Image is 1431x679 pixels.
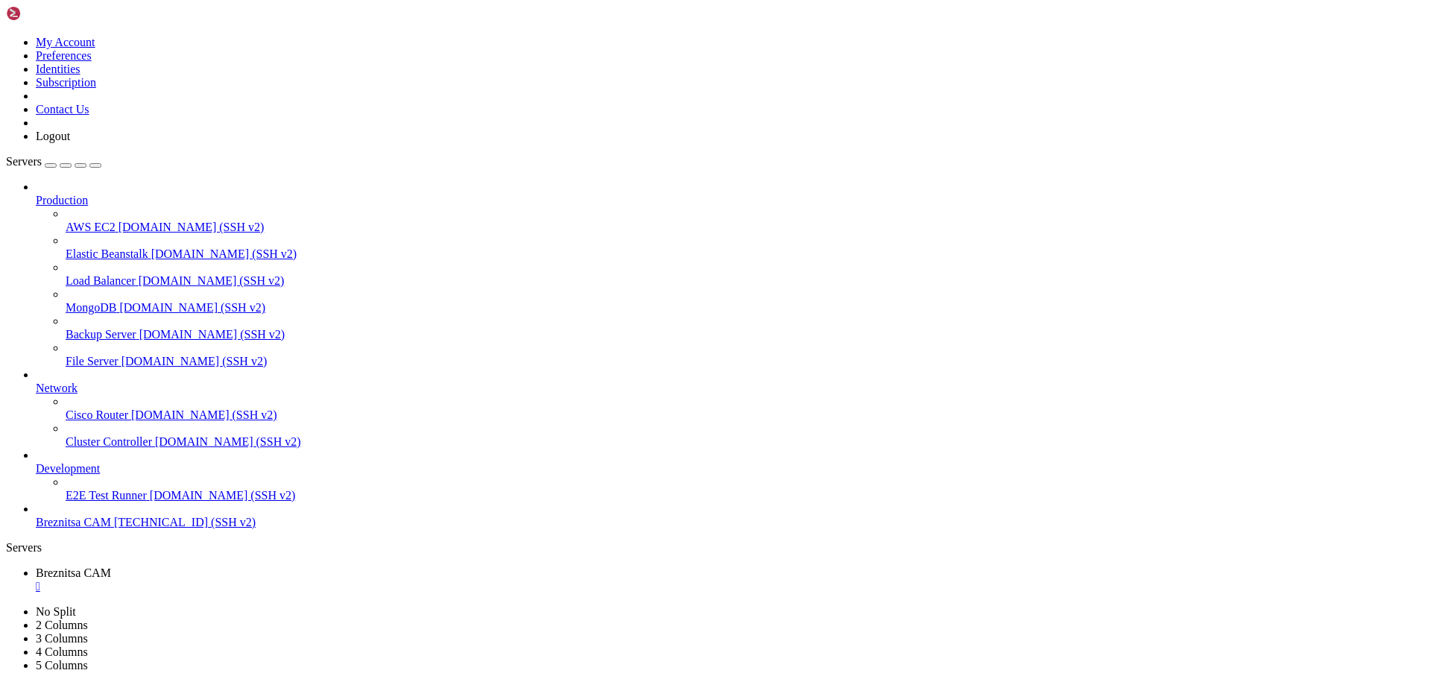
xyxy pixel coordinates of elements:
span: File Server [66,355,119,367]
a: Cluster Controller [DOMAIN_NAME] (SSH v2) [66,435,1425,449]
span: Breznitsa CAM [36,516,111,528]
a: My Account [36,36,95,48]
li: Elastic Beanstalk [DOMAIN_NAME] (SSH v2) [66,234,1425,261]
a: No Split [36,605,76,618]
a: 3 Columns [36,632,88,645]
li: Cluster Controller [DOMAIN_NAME] (SSH v2) [66,422,1425,449]
span: [DOMAIN_NAME] (SSH v2) [121,355,268,367]
a: Network [36,382,1425,395]
li: Cisco Router [DOMAIN_NAME] (SSH v2) [66,395,1425,422]
div: Servers [6,541,1425,555]
a: Logout [36,130,70,142]
span: MongoDB [66,301,116,314]
span: Servers [6,155,42,168]
li: Backup Server [DOMAIN_NAME] (SSH v2) [66,315,1425,341]
a: Servers [6,155,101,168]
div: (0, 1) [6,19,12,31]
img: Shellngn [6,6,92,21]
li: Load Balancer [DOMAIN_NAME] (SSH v2) [66,261,1425,288]
a:  [36,580,1425,593]
span: [DOMAIN_NAME] (SSH v2) [131,408,277,421]
span: [TECHNICAL_ID] (SSH v2) [114,516,256,528]
span: Backup Server [66,328,136,341]
span: AWS EC2 [66,221,116,233]
a: Contact Us [36,103,89,116]
a: Production [36,194,1425,207]
a: 2 Columns [36,619,88,631]
li: File Server [DOMAIN_NAME] (SSH v2) [66,341,1425,368]
a: Backup Server [DOMAIN_NAME] (SSH v2) [66,328,1425,341]
span: Network [36,382,78,394]
span: [DOMAIN_NAME] (SSH v2) [139,328,285,341]
a: Subscription [36,76,96,89]
span: E2E Test Runner [66,489,147,502]
a: AWS EC2 [DOMAIN_NAME] (SSH v2) [66,221,1425,234]
span: Breznitsa CAM [36,566,111,579]
span: Development [36,462,100,475]
a: E2E Test Runner [DOMAIN_NAME] (SSH v2) [66,489,1425,502]
span: Cisco Router [66,408,128,421]
a: 5 Columns [36,659,88,672]
a: Breznitsa CAM [TECHNICAL_ID] (SSH v2) [36,516,1425,529]
span: [DOMAIN_NAME] (SSH v2) [155,435,301,448]
a: Breznitsa CAM [36,566,1425,593]
span: [DOMAIN_NAME] (SSH v2) [151,247,297,260]
li: Breznitsa CAM [TECHNICAL_ID] (SSH v2) [36,502,1425,529]
li: Development [36,449,1425,502]
a: Development [36,462,1425,476]
a: Load Balancer [DOMAIN_NAME] (SSH v2) [66,274,1425,288]
span: [DOMAIN_NAME] (SSH v2) [119,221,265,233]
span: Load Balancer [66,274,136,287]
span: Production [36,194,88,206]
x-row: Connecting [TECHNICAL_ID]... [6,6,1237,19]
span: Cluster Controller [66,435,152,448]
li: E2E Test Runner [DOMAIN_NAME] (SSH v2) [66,476,1425,502]
span: [DOMAIN_NAME] (SSH v2) [150,489,296,502]
li: MongoDB [DOMAIN_NAME] (SSH v2) [66,288,1425,315]
span: Elastic Beanstalk [66,247,148,260]
li: Network [36,368,1425,449]
span: [DOMAIN_NAME] (SSH v2) [119,301,265,314]
li: AWS EC2 [DOMAIN_NAME] (SSH v2) [66,207,1425,234]
a: Preferences [36,49,92,62]
a: File Server [DOMAIN_NAME] (SSH v2) [66,355,1425,368]
a: 4 Columns [36,645,88,658]
a: MongoDB [DOMAIN_NAME] (SSH v2) [66,301,1425,315]
a: Cisco Router [DOMAIN_NAME] (SSH v2) [66,408,1425,422]
li: Production [36,180,1425,368]
span: [DOMAIN_NAME] (SSH v2) [139,274,285,287]
a: Elastic Beanstalk [DOMAIN_NAME] (SSH v2) [66,247,1425,261]
a: Identities [36,63,80,75]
